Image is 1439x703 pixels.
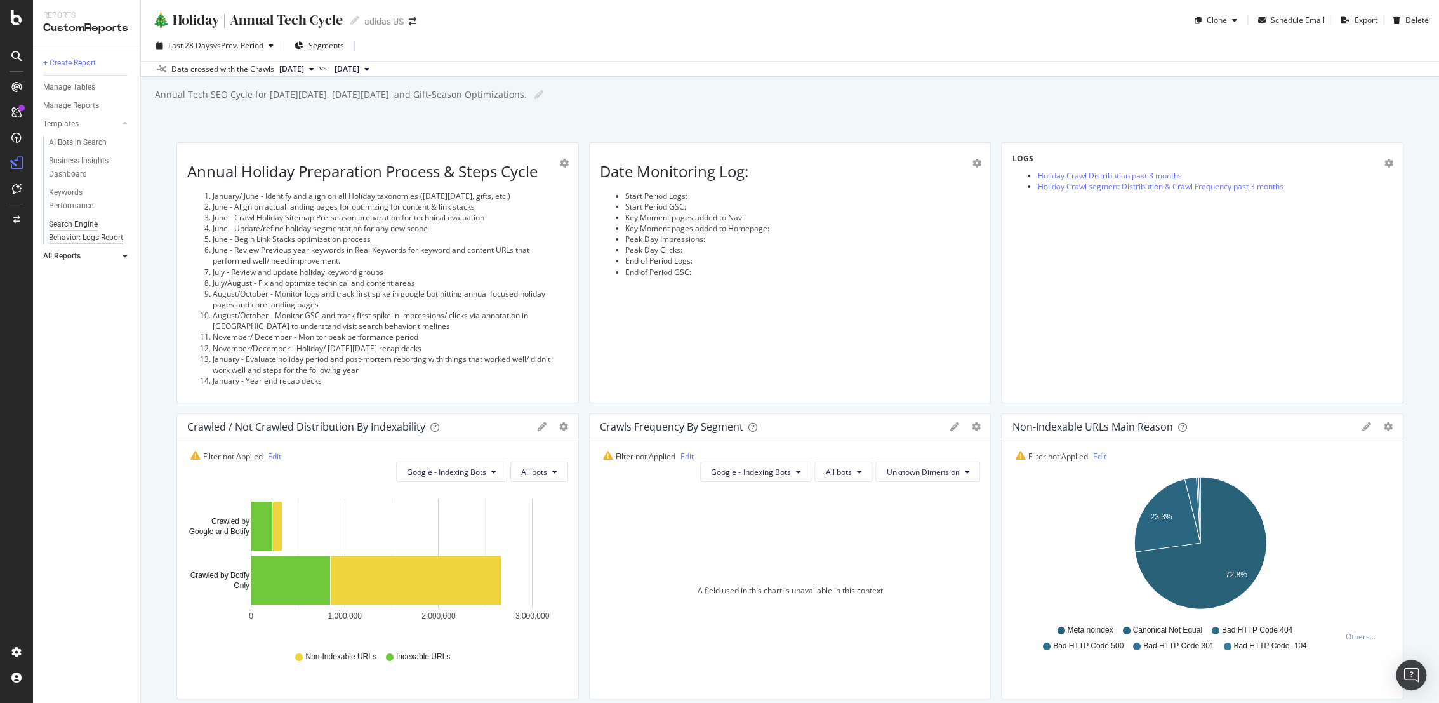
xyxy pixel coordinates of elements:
[213,278,568,288] li: July/August - Fix and optimize technical and content areas
[1037,181,1283,192] a: Holiday Crawl segment Distribution & Crawl Frequency past 3 months
[43,250,81,263] div: All Reports
[521,467,547,478] span: All bots
[600,420,743,433] div: Crawls Frequency By Segment
[49,186,120,213] div: Keywords Performance
[213,40,263,51] span: vs Prev. Period
[1384,159,1393,168] div: gear
[154,88,527,101] div: Annual Tech SEO Cycle for [DATE][DATE], [DATE][DATE], and Gift-Season Optimizations.
[43,99,131,112] a: Manage Reports
[49,154,122,181] div: Business Insights Dashboard
[1346,631,1381,642] div: Others...
[1355,15,1377,25] div: Export
[534,90,543,99] i: Edit report name
[43,250,119,263] a: All Reports
[1384,422,1393,431] div: gear
[825,467,851,478] span: All bots
[1015,451,1087,462] span: Filter not Applied
[187,420,425,433] div: Crawled / Not Crawled Distribution By Indexability
[329,62,375,77] button: [DATE]
[213,343,568,354] li: November/December - Holiday/ [DATE][DATE] recap decks
[589,413,991,699] div: Crawls Frequency By SegmentgeargearFilter not AppliedEditGoogle - Indexing BotsAll botsUnknown Di...
[510,462,568,482] button: All bots
[1001,413,1403,699] div: Non-Indexable URLs Main ReasongeargearFilter not AppliedEditA chart.Meta noindexCanonical Not Equ...
[1092,451,1106,462] a: Edit
[396,652,450,662] span: Indexable URLs
[971,422,980,431] div: gear
[213,267,568,278] li: July - Review and update holiday keyword groups
[49,136,131,149] a: AI Bots in Search
[396,462,507,482] button: Google - Indexing Bots
[1067,625,1113,636] span: Meta noindex
[1001,142,1403,403] div: LOGS Holiday Crawl Distribution past 3 months Holiday Crawl segment Distribution & Crawl Frequenc...
[625,255,981,266] li: End of Period Logs:
[43,81,95,94] div: Manage Tables
[190,451,263,462] span: Filter not Applied
[176,413,579,699] div: Crawled / Not Crawled Distribution By IndexabilitygeargearFilter not AppliedEditGoogle - Indexing...
[1012,472,1389,619] svg: A chart.
[308,40,344,51] span: Segments
[1037,170,1181,181] a: Holiday Crawl Distribution past 3 months
[515,612,550,620] text: 3,000,000
[603,451,675,462] span: Filter not Applied
[213,375,568,386] li: January - Year end recap decks
[234,581,249,590] text: Only
[711,467,790,478] span: Google - Indexing Bots
[43,117,119,131] a: Templates
[305,652,376,662] span: Non-Indexable URLs
[49,186,131,213] a: Keywords Performance
[625,244,981,255] li: Peak Day Clicks:
[213,234,568,244] li: June - Begin Link Stacks optimization process
[625,191,981,201] li: Start Period Logs:
[43,99,99,112] div: Manage Reports
[600,163,981,180] h1: Date Monitoring Log:
[350,16,359,25] i: Edit report name
[1222,625,1292,636] span: Bad HTTP Code 404
[213,331,568,342] li: November/ December - Monitor peak performance period
[213,354,568,375] li: January - Evaluate holiday period and post-mortem reporting with things that worked well/ didn't ...
[43,117,79,131] div: Templates
[680,451,694,462] a: Edit
[1012,420,1172,433] div: Non-Indexable URLs Main Reason
[1405,15,1429,25] div: Delete
[171,64,274,75] div: Data crossed with the Crawls
[249,612,253,620] text: 0
[559,422,568,431] div: gear
[49,218,131,244] a: Search Engine Behavior: Logs Report
[560,159,569,168] div: gear
[279,64,304,75] span: 2025 Sep. 16th
[213,244,568,266] li: June - Review Previous year keywords in Real Keywords for keyword and content URLs that performed...
[1207,15,1227,25] div: Clone
[1253,10,1325,30] button: Schedule Email
[268,451,281,462] a: Edit
[364,15,404,28] div: adidas US
[1053,641,1124,652] span: Bad HTTP Code 500
[151,10,343,30] div: 🎄 Holiday | Annual Tech Cycle
[213,223,568,234] li: June - Update/refine holiday segmentation for any new scope
[43,57,96,70] div: + Create Report
[213,201,568,212] li: June - Align on actual landing pages for optimizing for content & link stacks
[1132,625,1202,636] span: Canonical Not Equal
[1388,10,1429,30] button: Delete
[335,64,359,75] span: 2025 Aug. 19th
[972,159,981,168] div: gear
[190,571,249,580] text: Crawled by Botify
[43,57,131,70] a: + Create Report
[274,62,319,77] button: [DATE]
[814,462,872,482] button: All bots
[289,36,349,56] button: Segments
[1226,570,1247,579] text: 72.8%
[213,288,568,310] li: August/October - Monitor logs and track first spike in google bot hitting annual focused holiday ...
[625,212,981,223] li: Key Moment pages added to Nav:
[409,17,416,26] div: arrow-right-arrow-left
[1233,641,1306,652] span: Bad HTTP Code -104
[407,467,486,478] span: Google - Indexing Bots
[213,310,568,331] li: August/October - Monitor GSC and track first spike in impressions/ clicks via annotation in [GEOG...
[625,223,981,234] li: Key Moment pages added to Homepage:
[886,467,959,478] span: Unknown Dimension
[189,527,249,536] text: Google and Botify
[43,10,130,21] div: Reports
[176,142,579,403] div: Annual Holiday Preparation Process & Steps Cycle January/ June - Identify and align on all Holida...
[1336,10,1377,30] button: Export
[1151,512,1172,521] text: 23.3%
